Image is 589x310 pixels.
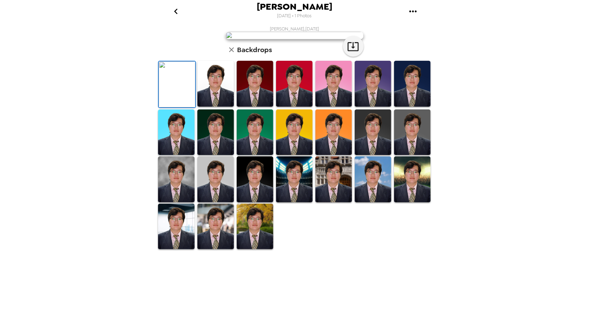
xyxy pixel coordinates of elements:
span: [PERSON_NAME] [257,2,332,11]
img: Original [159,61,195,107]
img: user [226,32,364,39]
h6: Backdrops [237,44,272,55]
span: [PERSON_NAME] , [DATE] [270,26,319,32]
span: [DATE] • 1 Photos [277,11,312,21]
